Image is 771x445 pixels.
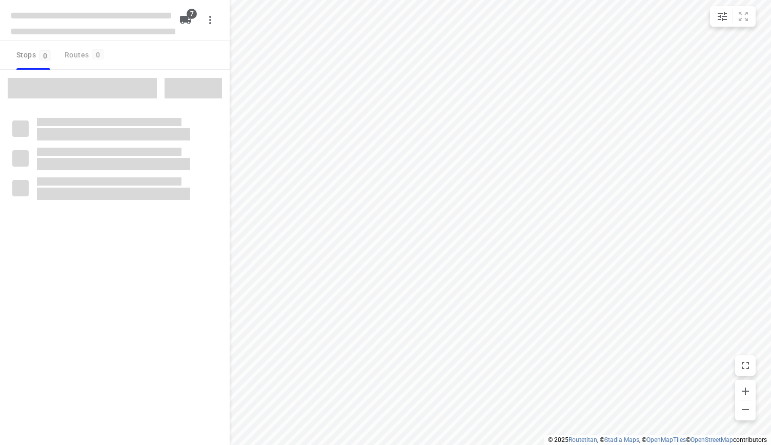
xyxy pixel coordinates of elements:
[604,436,639,443] a: Stadia Maps
[548,436,767,443] li: © 2025 , © , © © contributors
[710,6,756,27] div: small contained button group
[712,6,733,27] button: Map settings
[569,436,597,443] a: Routetitan
[646,436,686,443] a: OpenMapTiles
[691,436,733,443] a: OpenStreetMap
